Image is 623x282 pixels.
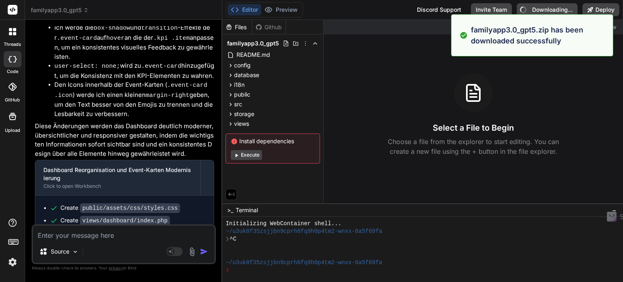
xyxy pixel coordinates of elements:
[80,203,180,213] code: public/assets/css/styles.css
[54,61,214,80] li: wird zu hinzugefügt, um die Konsistenz mit den KPI-Elementen zu wahren.
[146,92,189,99] code: margin-right
[32,264,216,272] p: Always double-check its answers. Your in Bind
[471,24,608,46] p: familyapp3.0_gpt5.zip has been downloaded successfully
[51,248,69,256] p: Source
[54,80,214,118] li: Den Icons innerhalb der Event-Karten ( ) werde ich einen kleinen geben, um den Text besser von de...
[582,3,619,16] button: Deploy
[226,267,230,274] span: ❯
[43,183,192,189] div: Click to open Workbench
[234,90,250,99] span: public
[35,160,200,195] button: Dashboard Reorganisation und Event-Karten ModernisierungClick to open Workbench
[200,248,208,256] img: icon
[231,150,262,160] button: Execute
[234,61,251,69] span: config
[5,97,20,103] label: GitHub
[106,35,125,42] code: hover
[54,82,207,99] code: .event-card .icon
[6,255,19,269] img: settings
[226,235,230,243] span: ❯
[236,206,258,214] span: Terminal
[227,39,279,47] span: familyapp3.0_gpt5
[234,81,245,89] span: i18n
[60,204,180,212] div: Create
[5,127,20,134] label: Upload
[471,3,512,16] button: Invite Team
[236,50,271,60] span: README.md
[231,137,315,145] span: Install dependencies
[94,25,130,32] code: box-shadow
[54,23,214,61] li: Ich werde die und -Effekte der auf an die der anpassen, um ein konsistentes visuelles Feedback zu...
[226,228,382,235] span: ~/u3uk0f35zsjjbn9cprh6fq9h0p4tm2-wnxx-6a5f69fa
[54,63,120,70] code: user-select: none;
[228,4,261,15] button: Editor
[187,247,197,256] img: attachment
[31,6,89,14] span: familyapp3.0_gpt5
[261,4,301,15] button: Preview
[222,23,252,31] div: Files
[72,248,79,255] img: Pick Models
[35,122,214,158] p: Diese Änderungen werden das Dashboard deutlich moderner, übersichtlicher und responsiver gestalte...
[109,265,123,270] span: privacy
[612,206,617,214] span: −
[234,110,254,118] span: storage
[141,63,181,70] code: .event-card
[517,3,578,16] button: Downloading...
[4,41,21,48] label: threads
[227,206,233,214] span: >_
[226,220,341,228] span: Initializing WebContainer shell...
[226,259,382,267] span: ~/u3uk0f35zsjjbn9cprh6fq9h0p4tm2-wnxx-6a5f69fa
[234,120,249,128] span: views
[460,24,468,46] img: alert
[234,100,242,108] span: src
[141,25,178,32] code: transition
[80,216,170,226] code: views/dashboard/index.php
[153,35,190,42] code: .kpi .item
[412,3,466,16] div: Discord Support
[230,235,236,243] span: ^C
[7,68,18,75] label: code
[234,71,259,79] span: database
[43,166,192,182] div: Dashboard Reorganisation und Event-Karten Modernisierung
[60,216,170,225] div: Create
[57,35,97,42] code: .event-card
[252,23,286,31] div: Github
[433,122,514,133] h3: Select a File to Begin
[382,137,564,156] p: Choose a file from the explorer to start editing. You can create a new file using the + button in...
